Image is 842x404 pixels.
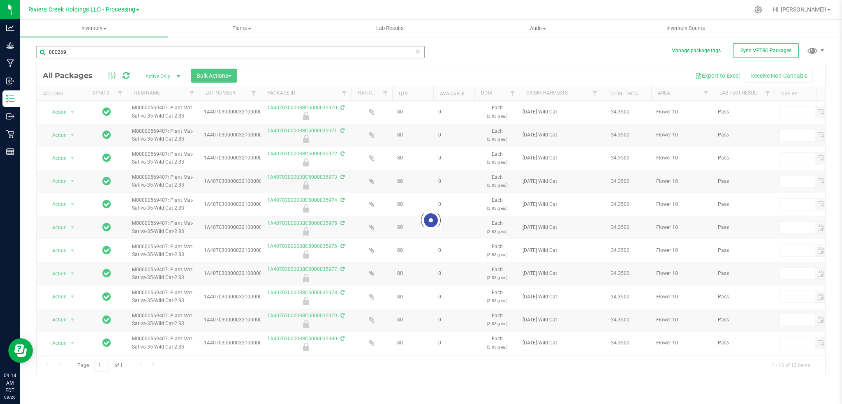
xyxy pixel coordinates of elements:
span: Lab Results [365,25,415,32]
input: Search Package ID, Item Name, SKU, Lot or Part Number... [36,46,425,58]
inline-svg: Grow [6,42,14,50]
p: 09:14 AM EDT [4,372,16,394]
inline-svg: Outbound [6,112,14,120]
inline-svg: Inventory [6,95,14,103]
inline-svg: Retail [6,130,14,138]
a: Audit [464,20,612,37]
span: Hi, [PERSON_NAME]! [773,6,826,13]
span: Inventory [20,25,168,32]
span: Plants [168,25,315,32]
p: 08/26 [4,394,16,400]
span: Clear [415,46,421,57]
inline-svg: Inbound [6,77,14,85]
span: Audit [464,25,611,32]
button: Manage package tags [671,47,721,54]
inline-svg: Analytics [6,24,14,32]
div: Manage settings [753,6,763,14]
a: Inventory Counts [612,20,760,37]
a: Inventory [20,20,168,37]
button: Sync METRC Packages [733,43,799,58]
span: Sync METRC Packages [740,48,791,53]
inline-svg: Reports [6,148,14,156]
inline-svg: Manufacturing [6,59,14,67]
iframe: Resource center [8,338,33,363]
a: Lab Results [316,20,464,37]
span: Riviera Creek Holdings LLC - Processing [28,6,135,13]
span: Inventory Counts [655,25,716,32]
a: Plants [168,20,316,37]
